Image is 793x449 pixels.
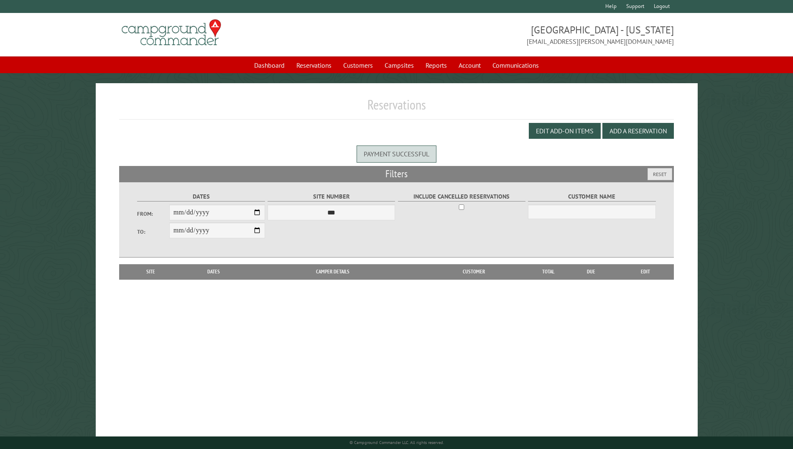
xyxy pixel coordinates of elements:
[137,228,169,236] label: To:
[123,264,178,279] th: Site
[528,192,655,202] label: Customer Name
[250,264,416,279] th: Camper Details
[137,210,169,218] label: From:
[565,264,617,279] th: Due
[119,97,673,120] h1: Reservations
[291,57,337,73] a: Reservations
[249,57,290,73] a: Dashboard
[602,123,674,139] button: Add a Reservation
[487,57,544,73] a: Communications
[529,123,601,139] button: Edit Add-on Items
[137,192,265,202] label: Dates
[416,264,531,279] th: Customer
[380,57,419,73] a: Campsites
[648,168,672,180] button: Reset
[397,23,674,46] span: [GEOGRAPHIC_DATA] - [US_STATE] [EMAIL_ADDRESS][PERSON_NAME][DOMAIN_NAME]
[178,264,250,279] th: Dates
[338,57,378,73] a: Customers
[398,192,525,202] label: Include Cancelled Reservations
[617,264,674,279] th: Edit
[454,57,486,73] a: Account
[357,145,436,162] div: Payment successful
[531,264,565,279] th: Total
[119,166,673,182] h2: Filters
[119,16,224,49] img: Campground Commander
[268,192,395,202] label: Site Number
[349,440,444,445] small: © Campground Commander LLC. All rights reserved.
[421,57,452,73] a: Reports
